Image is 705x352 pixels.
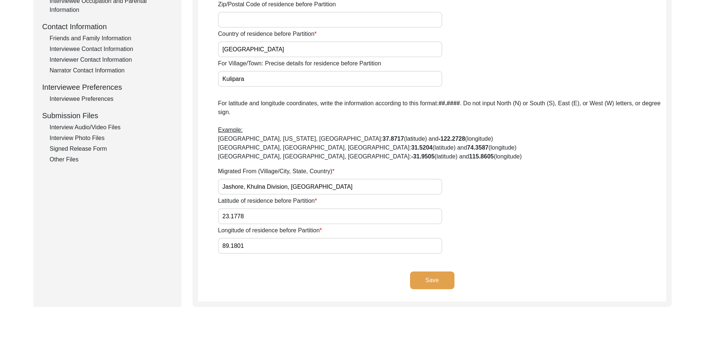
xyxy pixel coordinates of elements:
[439,136,465,142] b: -122.2728
[383,136,404,142] b: 37.8717
[439,100,460,106] b: ##.####
[50,66,172,75] div: Narrator Contact Information
[410,271,454,289] button: Save
[467,144,489,151] b: 74.3587
[50,34,172,43] div: Friends and Family Information
[42,21,172,32] div: Contact Information
[50,123,172,132] div: Interview Audio/Video Files
[469,153,494,160] b: 115.8605
[218,196,317,205] label: Latitude of residence before Partition
[218,167,335,176] label: Migrated From (Village/City, State, Country)
[42,110,172,121] div: Submission Files
[218,30,317,38] label: Country of residence before Partition
[218,59,381,68] label: For Village/Town: Precise details for residence before Partition
[50,45,172,54] div: Interviewee Contact Information
[50,144,172,153] div: Signed Release Form
[218,127,243,133] span: Example:
[50,95,172,103] div: Interviewee Preferences
[218,99,666,161] p: For latitude and longitude coordinates, write the information according to this format: . Do not ...
[50,155,172,164] div: Other Files
[411,153,434,160] b: -31.9505
[50,134,172,143] div: Interview Photo Files
[50,55,172,64] div: Interviewer Contact Information
[411,144,433,151] b: 31.5204
[218,226,322,235] label: Longitude of residence before Partition
[42,82,172,93] div: Interviewee Preferences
